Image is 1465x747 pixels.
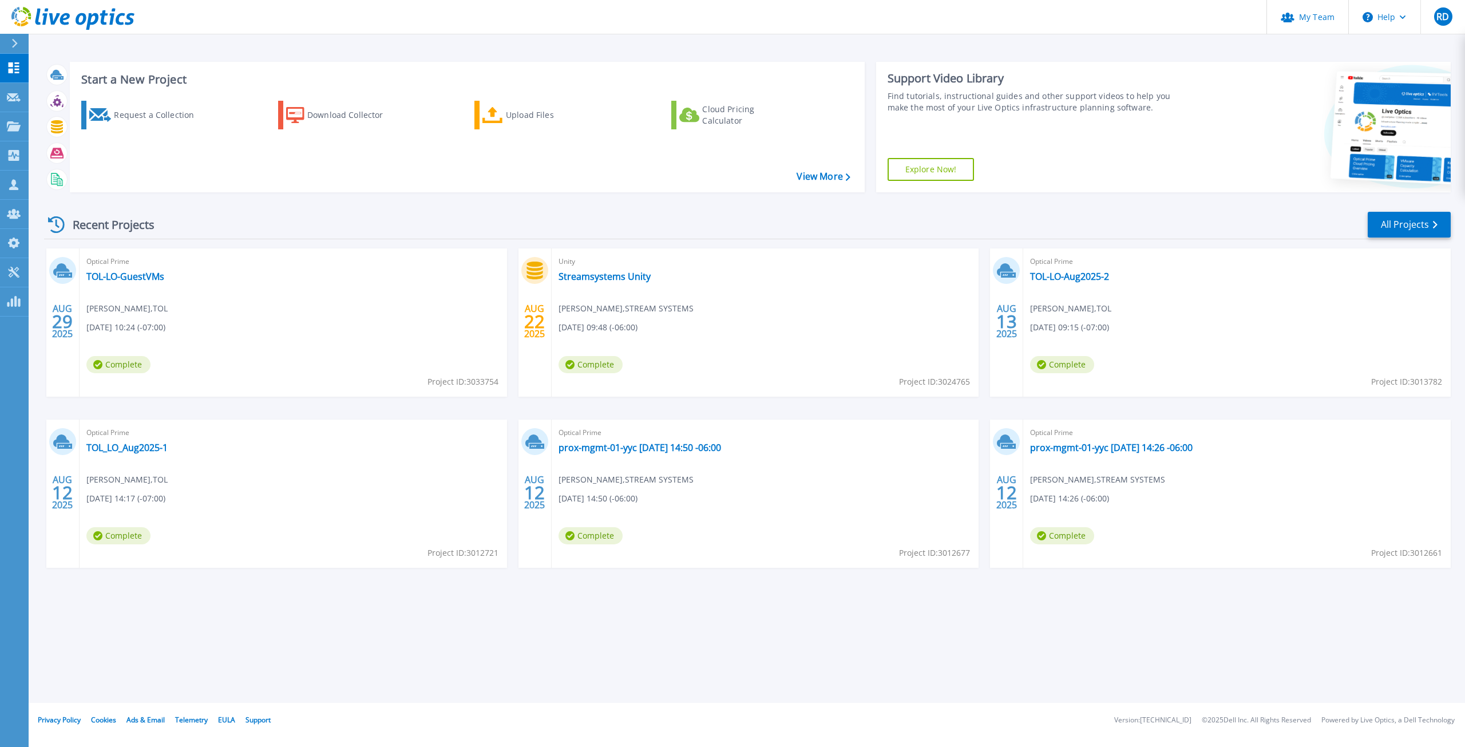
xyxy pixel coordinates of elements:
[86,271,164,282] a: TOL-LO-GuestVMs
[996,472,1017,513] div: AUG 2025
[81,101,209,129] a: Request a Collection
[996,488,1017,497] span: 12
[559,271,651,282] a: Streamsystems Unity
[114,104,205,127] div: Request a Collection
[899,547,970,559] span: Project ID: 3012677
[1321,717,1455,724] li: Powered by Live Optics, a Dell Technology
[524,472,545,513] div: AUG 2025
[86,527,151,544] span: Complete
[1368,212,1451,238] a: All Projects
[1371,376,1442,388] span: Project ID: 3013782
[559,302,694,315] span: [PERSON_NAME] , STREAM SYSTEMS
[888,158,975,181] a: Explore Now!
[888,90,1185,113] div: Find tutorials, instructional guides and other support videos to help you make the most of your L...
[91,715,116,725] a: Cookies
[1202,717,1311,724] li: © 2025 Dell Inc. All Rights Reserved
[86,442,168,453] a: TOL_LO_Aug2025-1
[506,104,597,127] div: Upload Files
[44,211,170,239] div: Recent Projects
[86,321,165,334] span: [DATE] 10:24 (-07:00)
[52,301,73,342] div: AUG 2025
[559,473,694,486] span: [PERSON_NAME] , STREAM SYSTEMS
[1030,426,1444,439] span: Optical Prime
[218,715,235,725] a: EULA
[1030,527,1094,544] span: Complete
[559,492,638,505] span: [DATE] 14:50 (-06:00)
[559,255,972,268] span: Unity
[797,171,850,182] a: View More
[86,492,165,505] span: [DATE] 14:17 (-07:00)
[1030,255,1444,268] span: Optical Prime
[86,473,168,486] span: [PERSON_NAME] , TOL
[524,317,545,326] span: 22
[524,301,545,342] div: AUG 2025
[1030,442,1193,453] a: prox-mgmt-01-yyc [DATE] 14:26 -06:00
[559,442,721,453] a: prox-mgmt-01-yyc [DATE] 14:50 -06:00
[524,488,545,497] span: 12
[126,715,165,725] a: Ads & Email
[559,356,623,373] span: Complete
[559,426,972,439] span: Optical Prime
[175,715,208,725] a: Telemetry
[86,426,500,439] span: Optical Prime
[559,321,638,334] span: [DATE] 09:48 (-06:00)
[307,104,399,127] div: Download Collector
[888,71,1185,86] div: Support Video Library
[427,376,498,388] span: Project ID: 3033754
[1030,321,1109,334] span: [DATE] 09:15 (-07:00)
[38,715,81,725] a: Privacy Policy
[278,101,406,129] a: Download Collector
[702,104,794,127] div: Cloud Pricing Calculator
[81,73,850,86] h3: Start a New Project
[246,715,271,725] a: Support
[996,317,1017,326] span: 13
[86,255,500,268] span: Optical Prime
[427,547,498,559] span: Project ID: 3012721
[1030,473,1165,486] span: [PERSON_NAME] , STREAM SYSTEMS
[1030,302,1111,315] span: [PERSON_NAME] , TOL
[559,527,623,544] span: Complete
[671,101,799,129] a: Cloud Pricing Calculator
[1436,12,1449,21] span: RD
[474,101,602,129] a: Upload Files
[86,302,168,315] span: [PERSON_NAME] , TOL
[86,356,151,373] span: Complete
[52,472,73,513] div: AUG 2025
[996,301,1017,342] div: AUG 2025
[52,488,73,497] span: 12
[1030,492,1109,505] span: [DATE] 14:26 (-06:00)
[1371,547,1442,559] span: Project ID: 3012661
[52,317,73,326] span: 29
[1030,271,1109,282] a: TOL-LO-Aug2025-2
[899,376,970,388] span: Project ID: 3024765
[1030,356,1094,373] span: Complete
[1114,717,1191,724] li: Version: [TECHNICAL_ID]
